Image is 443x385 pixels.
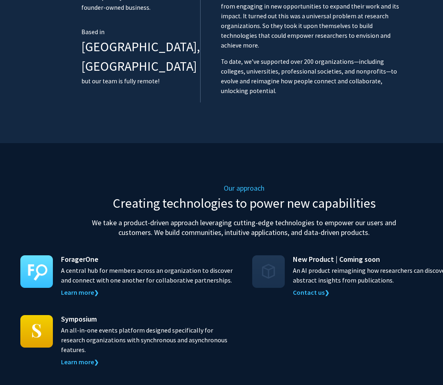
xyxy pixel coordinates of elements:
span: [GEOGRAPHIC_DATA], [GEOGRAPHIC_DATA] [81,39,200,74]
span: ❯ [325,289,330,296]
h5: Our approach [81,184,407,193]
span: Symposium [61,313,97,324]
a: Opens in a new tab [293,288,330,296]
h5: We take a product-driven approach leveraging cutting-edge technologies to empower our users and c... [81,218,407,237]
a: Opens in a new tab [61,358,99,366]
span: New Product | Coming soon [293,254,380,265]
p: To date, we’ve supported over 200 organizations—including colleges, universities, professional so... [221,57,407,96]
span: but our team is fully remote! [81,77,159,85]
iframe: Chat [6,348,35,379]
img: new_product_icon.png [252,255,285,288]
a: Opens in a new tab [61,288,99,296]
span: ❯ [94,359,99,366]
img: foragerone_product_icon.png [20,255,53,288]
span: ❯ [94,289,99,296]
span: Based in [81,28,105,36]
p: An all-in-one events platform designed specifically for research organizations with synchronous a... [61,325,236,355]
h2: Creating technologies to power new capabilities [81,196,407,211]
span: ForagerOne [61,254,98,265]
img: symposium_product_icon.png [20,315,53,348]
p: A central hub for members across an organization to discover and connect with one another for col... [61,265,236,285]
